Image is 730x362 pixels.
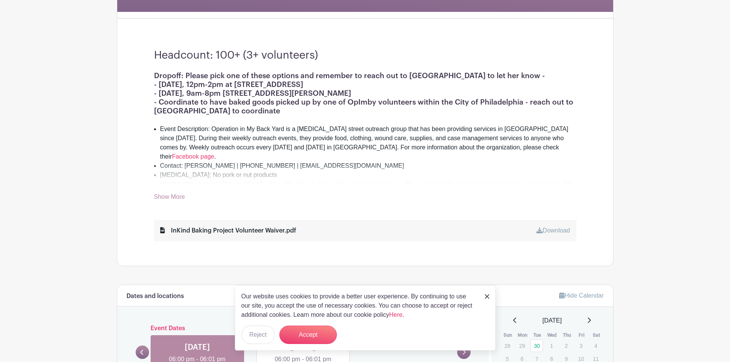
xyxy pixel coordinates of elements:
li: Health/safety protocol: We would prefer drop-offs either happen with a volunteer or at our office... [160,180,576,198]
p: 4 [589,340,602,352]
a: Hide Calendar [559,292,604,299]
button: Reject [241,326,275,344]
th: Sat [589,331,604,339]
li: Event Description: Operation in My Back Yard is a [MEDICAL_DATA] street outreach group that has b... [160,124,576,161]
a: Facebook page [172,153,214,160]
a: Download [536,227,570,234]
button: Accept [279,326,337,344]
li: Contact: [PERSON_NAME] | [PHONE_NUMBER] | [EMAIL_ADDRESS][DOMAIN_NAME] [160,161,576,170]
li: [MEDICAL_DATA]: No pork or nut products [160,170,576,180]
span: [DATE] [543,316,562,325]
p: Our website uses cookies to provide a better user experience. By continuing to use our site, you ... [241,292,477,319]
th: Sun [500,331,515,339]
a: Show More [154,193,185,203]
p: 3 [575,340,587,352]
h6: Event Dates [149,325,458,332]
p: 2 [560,340,573,352]
th: Fri [574,331,589,339]
a: 30 [530,339,543,352]
h3: Headcount: 100+ (3+ volunteers) [154,49,576,62]
img: close_button-5f87c8562297e5c2d7936805f587ecaba9071eb48480494691a3f1689db116b3.svg [485,294,489,299]
th: Mon [515,331,530,339]
th: Wed [545,331,560,339]
h1: Dropoff: Please pick one of these options and remember to reach out to [GEOGRAPHIC_DATA] to let h... [154,71,576,98]
h6: Dates and locations [126,293,184,300]
p: 1 [545,340,558,352]
p: 28 [501,340,513,352]
p: 29 [516,340,528,352]
th: Tue [530,331,545,339]
a: Here [389,311,403,318]
h1: - Coordinate to have baked goods picked up by one of OpImby volunteers within the City of Philade... [154,98,576,115]
th: Thu [559,331,574,339]
div: InKind Baking Project Volunteer Waiver.pdf [160,226,296,235]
